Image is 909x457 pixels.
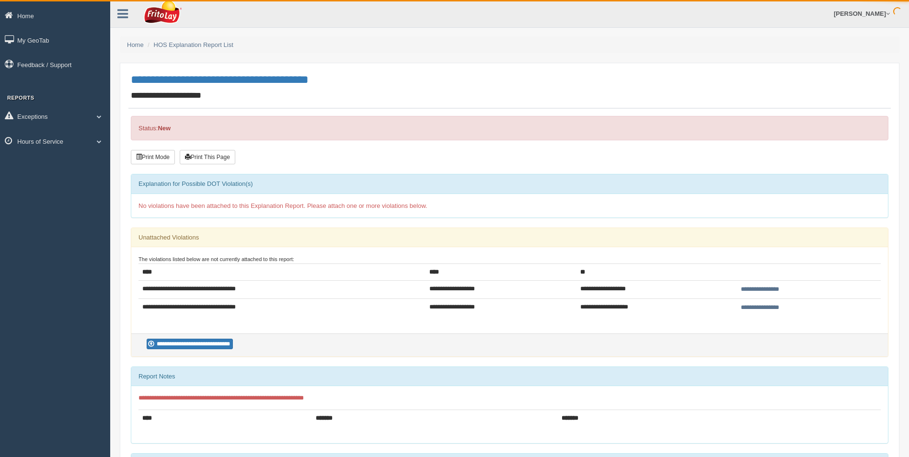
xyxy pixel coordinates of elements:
[131,116,888,140] div: Status:
[138,256,294,262] small: The violations listed below are not currently attached to this report:
[154,41,233,48] a: HOS Explanation Report List
[127,41,144,48] a: Home
[131,150,175,164] button: Print Mode
[131,228,888,247] div: Unattached Violations
[158,125,171,132] strong: New
[131,367,888,386] div: Report Notes
[180,150,235,164] button: Print This Page
[131,174,888,194] div: Explanation for Possible DOT Violation(s)
[138,202,427,209] span: No violations have been attached to this Explanation Report. Please attach one or more violations...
